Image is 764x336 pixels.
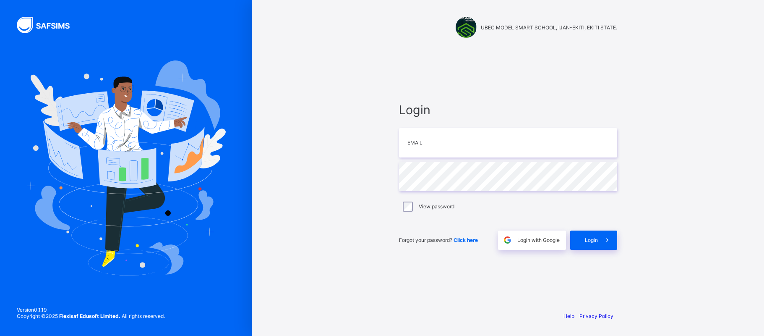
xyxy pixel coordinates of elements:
[419,203,454,210] label: View password
[481,24,617,31] span: UBEC MODEL SMART SCHOOL, IJAN-EKITI, EKITI STATE.
[503,235,512,245] img: google.396cfc9801f0270233282035f929180a.svg
[517,237,560,243] span: Login with Google
[399,102,617,117] span: Login
[17,17,80,33] img: SAFSIMS Logo
[59,313,120,319] strong: Flexisaf Edusoft Limited.
[454,237,478,243] a: Click here
[563,313,574,319] a: Help
[399,237,478,243] span: Forgot your password?
[579,313,613,319] a: Privacy Policy
[26,60,226,276] img: Hero Image
[17,313,165,319] span: Copyright © 2025 All rights reserved.
[585,237,598,243] span: Login
[17,307,165,313] span: Version 0.1.19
